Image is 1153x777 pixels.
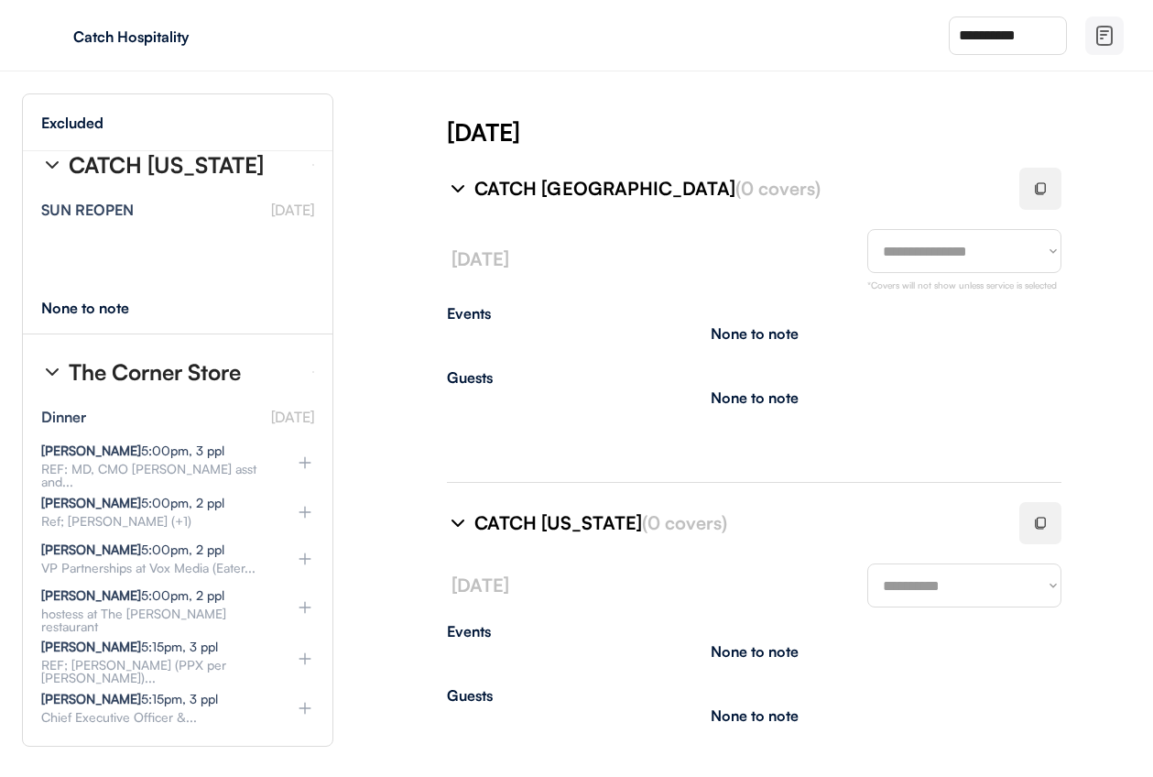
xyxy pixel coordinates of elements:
[37,21,66,50] img: yH5BAEAAAAALAAAAAABAAEAAAIBRAA7
[447,512,469,534] img: chevron-right%20%281%29.svg
[474,176,997,202] div: CATCH [GEOGRAPHIC_DATA]
[711,326,799,341] div: None to note
[711,390,799,405] div: None to note
[41,691,141,706] strong: [PERSON_NAME]
[41,301,163,315] div: None to note
[296,598,314,617] img: plus%20%281%29.svg
[711,708,799,723] div: None to note
[41,543,224,556] div: 5:00pm, 2 ppl
[41,562,266,575] div: VP Partnerships at Vox Media (Eater...
[41,542,141,557] strong: [PERSON_NAME]
[296,550,314,568] img: plus%20%281%29.svg
[447,370,1061,385] div: Guests
[41,693,218,706] div: 5:15pm, 3 ppl
[447,624,1061,639] div: Events
[41,659,266,684] div: REF; [PERSON_NAME] (PPX per [PERSON_NAME])...
[41,443,141,458] strong: [PERSON_NAME]
[474,510,997,536] div: CATCH [US_STATE]
[296,699,314,717] img: plus%20%281%29.svg
[447,306,1061,321] div: Events
[41,607,266,633] div: hostess at The [PERSON_NAME] restaurant
[41,444,224,457] div: 5:00pm, 3 ppl
[271,201,314,219] font: [DATE]
[447,688,1061,703] div: Guests
[41,361,63,383] img: chevron-right%20%281%29.svg
[867,279,1057,290] font: *Covers will not show unless service is selected
[41,589,224,602] div: 5:00pm, 2 ppl
[41,639,141,654] strong: [PERSON_NAME]
[41,515,266,528] div: Ref; [PERSON_NAME] (+1)
[41,587,141,603] strong: [PERSON_NAME]
[642,511,727,534] font: (0 covers)
[296,454,314,472] img: plus%20%281%29.svg
[451,247,509,270] font: [DATE]
[41,711,266,724] div: Chief Executive Officer &...
[41,154,63,176] img: chevron-right%20%281%29.svg
[69,361,241,383] div: The Corner Store
[41,463,266,488] div: REF: MD, CMO [PERSON_NAME] asst and...
[711,644,799,659] div: None to note
[73,29,304,44] div: Catch Hospitality
[41,202,134,217] div: SUN REOPEN
[271,408,314,426] font: [DATE]
[41,497,224,509] div: 5:00pm, 2 ppl
[1093,25,1115,47] img: file-02.svg
[447,178,469,200] img: chevron-right%20%281%29.svg
[451,574,509,596] font: [DATE]
[735,177,821,200] font: (0 covers)
[41,115,103,130] div: Excluded
[69,154,264,176] div: CATCH [US_STATE]
[41,410,86,424] div: Dinner
[296,503,314,521] img: plus%20%281%29.svg
[41,640,218,653] div: 5:15pm, 3 ppl
[296,650,314,668] img: plus%20%281%29.svg
[447,115,1153,148] div: [DATE]
[41,495,141,510] strong: [PERSON_NAME]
